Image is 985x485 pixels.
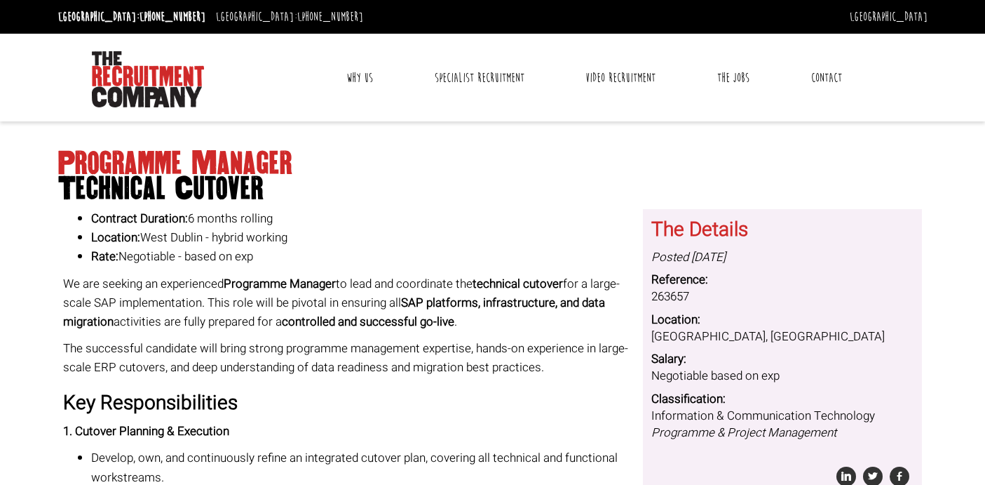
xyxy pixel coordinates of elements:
a: The Jobs [707,60,760,95]
span: Technical Cutover [58,176,928,201]
strong: SAP platforms, infrastructure, and data migration [63,294,605,331]
h1: Programme Manager [58,151,928,201]
li: [GEOGRAPHIC_DATA]: [55,6,209,28]
dd: Information & Communication Technology [651,408,913,442]
a: Video Recruitment [575,60,666,95]
dd: [GEOGRAPHIC_DATA], [GEOGRAPHIC_DATA] [651,328,913,345]
li: Negotiable - based on exp [91,247,632,266]
dd: Negotiable based on exp [651,368,913,385]
img: The Recruitment Company [92,51,204,107]
i: Posted [DATE] [651,248,726,266]
li: West Dublin - hybrid working [91,228,632,247]
strong: Key Responsibilities [63,389,238,418]
p: We are seeking an experienced to lead and coordinate the for a large-scale SAP implementation. Th... [63,274,632,332]
strong: Rate: [91,248,118,265]
dt: Reference: [651,272,913,288]
strong: Programme Manager [224,275,336,293]
a: Contact [801,60,852,95]
a: Specialist Recruitment [424,60,535,95]
i: Programme & Project Management [651,424,836,441]
li: [GEOGRAPHIC_DATA]: [212,6,367,28]
a: Why Us [336,60,383,95]
dt: Location: [651,312,913,328]
dt: Salary: [651,351,913,368]
p: The successful candidate will bring strong programme management expertise, hands-on experience in... [63,339,632,377]
a: [PHONE_NUMBER] [140,9,205,25]
dt: Classification: [651,391,913,408]
a: [GEOGRAPHIC_DATA] [850,9,928,25]
strong: controlled and successful go-live [282,313,454,331]
strong: 1. Cutover Planning & Execution [63,423,229,440]
h3: The Details [651,220,913,241]
strong: Location: [91,229,140,246]
a: [PHONE_NUMBER] [297,9,363,25]
dd: 263657 [651,288,913,305]
strong: Contract Duration: [91,210,188,227]
strong: technical cutover [473,275,563,293]
li: 6 months rolling [91,209,632,228]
